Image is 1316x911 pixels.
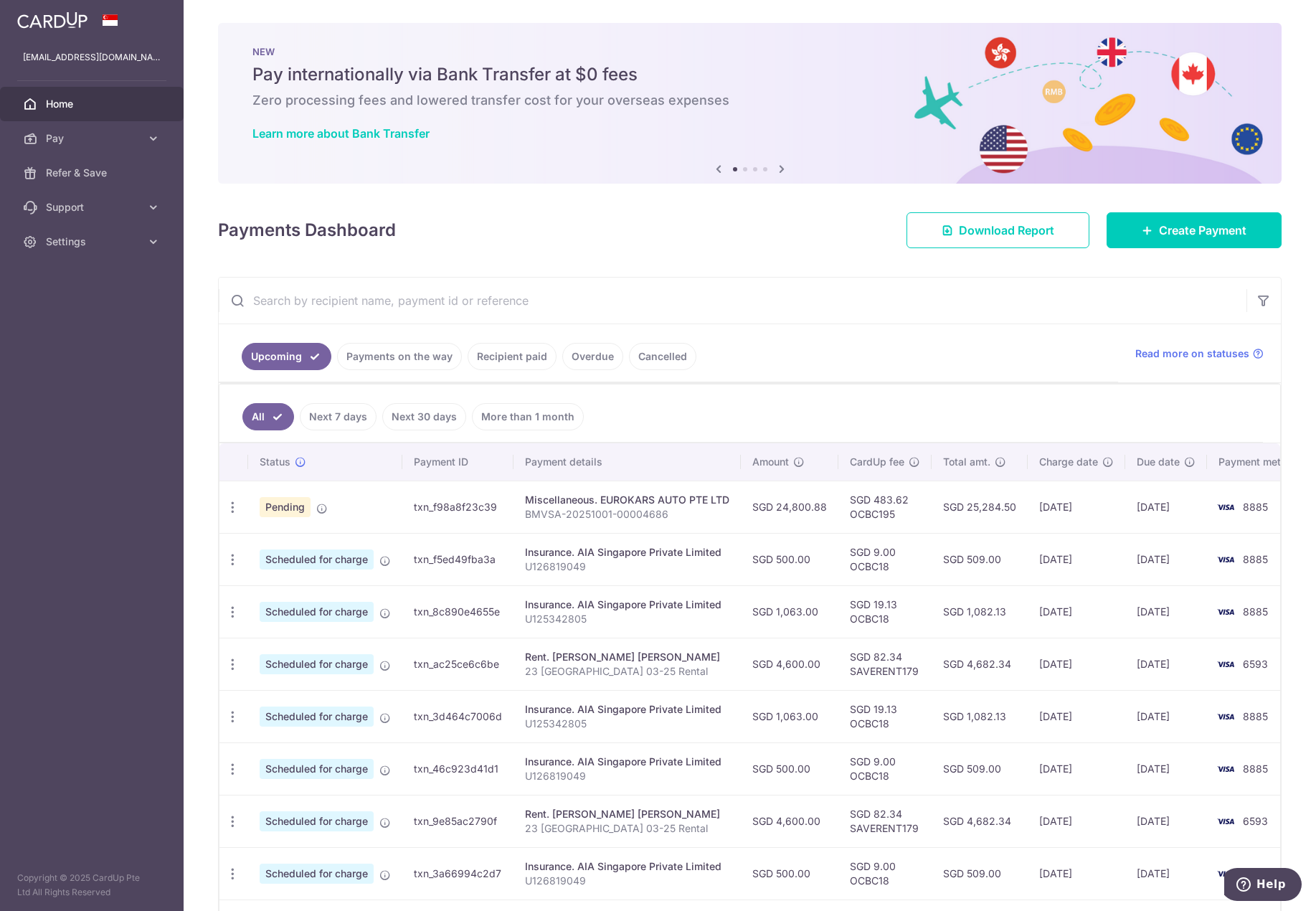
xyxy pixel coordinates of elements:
span: 8885 [1243,553,1268,565]
a: All [242,403,294,430]
img: Bank Card [1211,499,1240,516]
span: 6593 [1243,658,1268,670]
td: [DATE] [1125,795,1207,847]
td: [DATE] [1125,847,1207,900]
td: SGD 509.00 [932,533,1028,585]
span: 8885 [1243,763,1268,775]
div: Insurance. AIA Singapore Private Limited [525,545,729,560]
h6: Zero processing fees and lowered transfer cost for your overseas expenses [252,92,1247,109]
td: SGD 1,063.00 [741,585,838,638]
td: [DATE] [1028,690,1125,742]
a: Next 30 days [382,403,466,430]
span: Due date [1137,455,1180,469]
td: SGD 9.00 OCBC18 [838,742,932,795]
td: txn_3a66994c2d7 [402,847,513,900]
p: U125342805 [525,612,729,626]
td: txn_f98a8f23c39 [402,481,513,533]
img: Bank Card [1211,865,1240,882]
iframe: Opens a widget where you can find more information [1224,868,1302,904]
td: SGD 24,800.88 [741,481,838,533]
th: Payment details [513,443,741,481]
span: Scheduled for charge [260,707,374,727]
span: Scheduled for charge [260,602,374,622]
span: Scheduled for charge [260,654,374,674]
td: txn_ac25ce6c6be [402,638,513,690]
th: Payment ID [402,443,513,481]
a: Create Payment [1107,212,1282,248]
td: SGD 509.00 [932,742,1028,795]
a: More than 1 month [472,403,584,430]
td: SGD 19.13 OCBC18 [838,690,932,742]
td: txn_3d464c7006d [402,690,513,742]
img: CardUp [17,11,87,29]
p: BMVSA-20251001-00004686 [525,507,729,521]
img: Bank Card [1211,760,1240,778]
td: SGD 500.00 [741,533,838,585]
td: SGD 9.00 OCBC18 [838,847,932,900]
div: Insurance. AIA Singapore Private Limited [525,859,729,874]
h4: Payments Dashboard [218,217,396,243]
td: [DATE] [1125,742,1207,795]
span: Create Payment [1159,222,1246,239]
p: U126819049 [525,769,729,783]
td: [DATE] [1125,690,1207,742]
a: Read more on statuses [1135,346,1264,361]
td: txn_f5ed49fba3a [402,533,513,585]
td: [DATE] [1028,585,1125,638]
a: Download Report [906,212,1089,248]
td: [DATE] [1125,638,1207,690]
img: Bank Card [1211,603,1240,620]
td: SGD 4,600.00 [741,638,838,690]
td: SGD 82.34 SAVERENT179 [838,795,932,847]
td: [DATE] [1028,638,1125,690]
span: Status [260,455,290,469]
span: Scheduled for charge [260,549,374,570]
span: Read more on statuses [1135,346,1249,361]
span: Charge date [1039,455,1098,469]
p: U126819049 [525,874,729,888]
td: SGD 82.34 SAVERENT179 [838,638,932,690]
h5: Pay internationally via Bank Transfer at $0 fees [252,63,1247,86]
td: SGD 1,063.00 [741,690,838,742]
td: SGD 1,082.13 [932,585,1028,638]
div: Insurance. AIA Singapore Private Limited [525,755,729,769]
a: Overdue [562,343,623,370]
td: SGD 9.00 OCBC18 [838,533,932,585]
td: SGD 500.00 [741,742,838,795]
td: SGD 4,682.34 [932,638,1028,690]
span: Refer & Save [46,166,141,180]
a: Cancelled [629,343,696,370]
span: 6593 [1243,815,1268,827]
img: Bank Card [1211,708,1240,725]
span: Scheduled for charge [260,811,374,831]
a: Upcoming [242,343,331,370]
span: Total amt. [943,455,990,469]
p: NEW [252,46,1247,57]
span: Settings [46,235,141,249]
img: Bank Card [1211,656,1240,673]
div: Rent. [PERSON_NAME] [PERSON_NAME] [525,807,729,821]
p: 23 [GEOGRAPHIC_DATA] 03-25 Rental [525,821,729,836]
span: Amount [752,455,789,469]
input: Search by recipient name, payment id or reference [219,278,1246,324]
span: Pay [46,131,141,146]
td: [DATE] [1028,795,1125,847]
span: Scheduled for charge [260,864,374,884]
td: SGD 4,682.34 [932,795,1028,847]
td: SGD 25,284.50 [932,481,1028,533]
td: [DATE] [1028,742,1125,795]
div: Insurance. AIA Singapore Private Limited [525,702,729,717]
img: Bank Card [1211,551,1240,568]
th: Payment method [1207,443,1316,481]
td: SGD 1,082.13 [932,690,1028,742]
p: [EMAIL_ADDRESS][DOMAIN_NAME] [23,50,161,65]
td: [DATE] [1125,481,1207,533]
td: txn_46c923d41d1 [402,742,513,795]
span: CardUp fee [850,455,904,469]
td: [DATE] [1028,481,1125,533]
a: Learn more about Bank Transfer [252,126,430,141]
div: Rent. [PERSON_NAME] [PERSON_NAME] [525,650,729,664]
td: SGD 483.62 OCBC195 [838,481,932,533]
td: SGD 500.00 [741,847,838,900]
